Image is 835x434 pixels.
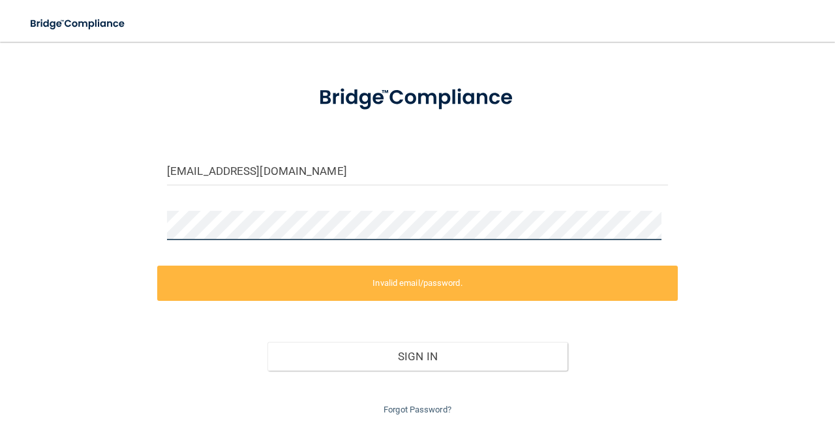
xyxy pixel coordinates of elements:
[267,342,568,371] button: Sign In
[167,156,668,185] input: Email
[157,266,678,301] label: Invalid email/password.
[20,10,137,37] img: bridge_compliance_login_screen.278c3ca4.svg
[297,71,538,125] img: bridge_compliance_login_screen.278c3ca4.svg
[384,405,451,414] a: Forgot Password?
